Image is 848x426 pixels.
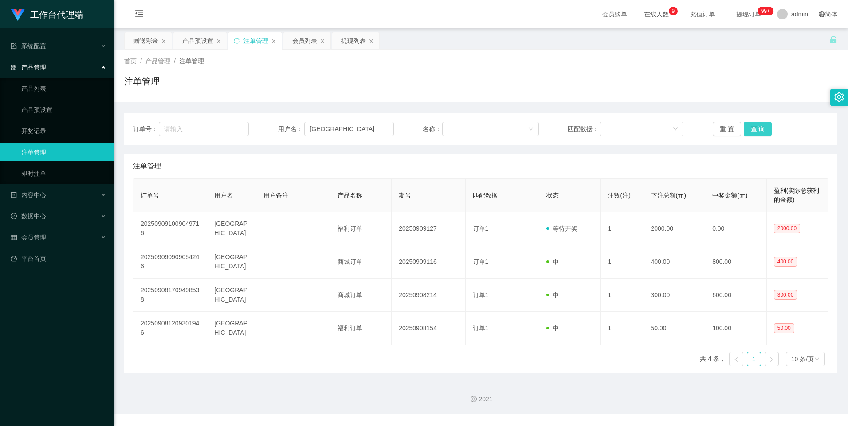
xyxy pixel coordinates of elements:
[11,191,46,198] span: 内容中心
[644,279,706,312] td: 300.00
[686,11,719,17] span: 充值订单
[133,245,207,279] td: 202509090909054246
[608,192,630,199] span: 注数(注)
[133,124,159,134] span: 订单号：
[473,192,498,199] span: 匹配数据
[732,11,766,17] span: 提现订单
[705,212,767,245] td: 0.00
[11,234,46,241] span: 会员管理
[700,352,726,366] li: 共 4 条，
[473,291,489,298] span: 订单1
[124,0,154,29] i: 图标: menu-fold
[672,7,675,15] p: 9
[11,64,46,71] span: 产品管理
[546,225,577,232] span: 等待开奖
[829,36,837,44] i: 图标: unlock
[341,32,366,49] div: 提现列表
[11,250,106,267] a: 图标: dashboard平台首页
[769,357,774,362] i: 图标: right
[179,58,204,65] span: 注单管理
[145,58,170,65] span: 产品管理
[338,192,362,199] span: 产品名称
[21,80,106,97] a: 产品列表
[673,126,678,132] i: 图标: down
[834,92,844,102] i: 图标: setting
[330,245,392,279] td: 商城订单
[207,312,256,345] td: [GEOGRAPHIC_DATA]
[121,395,841,404] div: 2021
[11,43,17,49] i: 图标: form
[819,11,825,17] i: 图标: global
[774,224,800,233] span: 2000.00
[713,122,741,136] button: 重 置
[207,245,256,279] td: [GEOGRAPHIC_DATA]
[669,7,678,15] sup: 9
[124,75,160,88] h1: 注单管理
[174,58,176,65] span: /
[705,312,767,345] td: 100.00
[133,161,161,171] span: 注单管理
[528,126,534,132] i: 图标: down
[747,352,761,366] a: 1
[814,356,820,363] i: 图标: down
[471,396,477,402] i: 图标: copyright
[11,43,46,50] span: 系统配置
[243,32,268,49] div: 注单管理
[11,234,17,240] i: 图标: table
[758,7,773,15] sup: 1113
[21,122,106,140] a: 开奖记录
[140,58,142,65] span: /
[133,312,207,345] td: 202509081209301946
[207,212,256,245] td: [GEOGRAPHIC_DATA]
[21,101,106,119] a: 产品预设置
[11,9,25,21] img: logo.9652507e.png
[705,245,767,279] td: 800.00
[644,312,706,345] td: 50.00
[207,279,256,312] td: [GEOGRAPHIC_DATA]
[774,187,820,203] span: 盈利(实际总获利的金额)
[601,212,644,245] td: 1
[734,357,739,362] i: 图标: left
[161,39,166,44] i: 图标: close
[292,32,317,49] div: 会员列表
[21,143,106,161] a: 注单管理
[791,352,814,366] div: 10 条/页
[11,192,17,198] i: 图标: profile
[304,122,394,136] input: 请输入
[133,212,207,245] td: 202509091009049716
[11,64,17,70] i: 图标: appstore-o
[640,11,673,17] span: 在线人数
[271,39,276,44] i: 图标: close
[774,323,794,333] span: 50.00
[705,279,767,312] td: 600.00
[392,312,465,345] td: 20250908154
[651,192,686,199] span: 下注总额(元)
[644,245,706,279] td: 400.00
[729,352,743,366] li: 上一页
[765,352,779,366] li: 下一页
[392,245,465,279] td: 20250909116
[774,257,797,267] span: 400.00
[124,58,137,65] span: 首页
[601,312,644,345] td: 1
[546,192,559,199] span: 状态
[141,192,159,199] span: 订单号
[744,122,772,136] button: 查 询
[30,0,83,29] h1: 工作台代理端
[330,212,392,245] td: 福利订单
[133,32,158,49] div: 赠送彩金
[330,279,392,312] td: 商城订单
[234,38,240,44] i: 图标: sync
[278,124,305,134] span: 用户名：
[392,212,465,245] td: 20250909127
[133,279,207,312] td: 202509081709498538
[159,122,249,136] input: 请输入
[473,258,489,265] span: 订单1
[712,192,747,199] span: 中奖金额(元)
[423,124,442,134] span: 名称：
[320,39,325,44] i: 图标: close
[644,212,706,245] td: 2000.00
[568,124,600,134] span: 匹配数据：
[601,279,644,312] td: 1
[399,192,411,199] span: 期号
